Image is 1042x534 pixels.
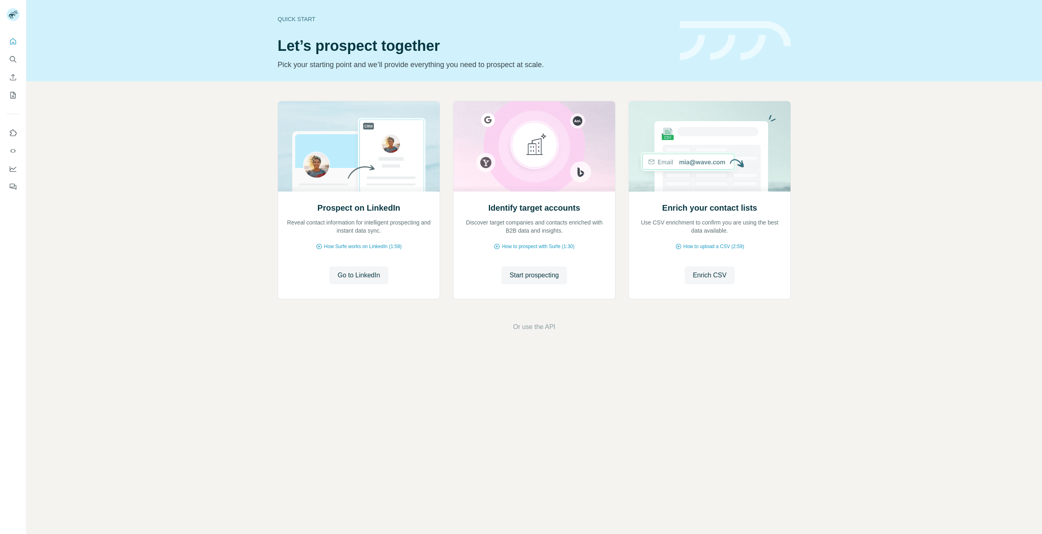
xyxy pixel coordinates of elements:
[662,202,757,214] h2: Enrich your contact lists
[278,101,440,192] img: Prospect on LinkedIn
[7,126,20,140] button: Use Surfe on LinkedIn
[502,243,574,250] span: How to prospect with Surfe (1:30)
[488,202,580,214] h2: Identify target accounts
[7,88,20,102] button: My lists
[7,34,20,49] button: Quick start
[628,101,791,192] img: Enrich your contact lists
[685,266,735,284] button: Enrich CSV
[510,270,559,280] span: Start prospecting
[278,38,670,54] h1: Let’s prospect together
[7,52,20,67] button: Search
[278,59,670,70] p: Pick your starting point and we’ll provide everything you need to prospect at scale.
[324,243,402,250] span: How Surfe works on LinkedIn (1:58)
[513,322,555,332] button: Or use the API
[286,218,431,235] p: Reveal contact information for intelligent prospecting and instant data sync.
[7,144,20,158] button: Use Surfe API
[329,266,388,284] button: Go to LinkedIn
[637,218,782,235] p: Use CSV enrichment to confirm you are using the best data available.
[680,21,791,61] img: banner
[7,161,20,176] button: Dashboard
[453,101,615,192] img: Identify target accounts
[693,270,727,280] span: Enrich CSV
[337,270,380,280] span: Go to LinkedIn
[7,179,20,194] button: Feedback
[462,218,607,235] p: Discover target companies and contacts enriched with B2B data and insights.
[278,15,670,23] div: Quick start
[501,266,567,284] button: Start prospecting
[683,243,744,250] span: How to upload a CSV (2:59)
[317,202,400,214] h2: Prospect on LinkedIn
[7,70,20,85] button: Enrich CSV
